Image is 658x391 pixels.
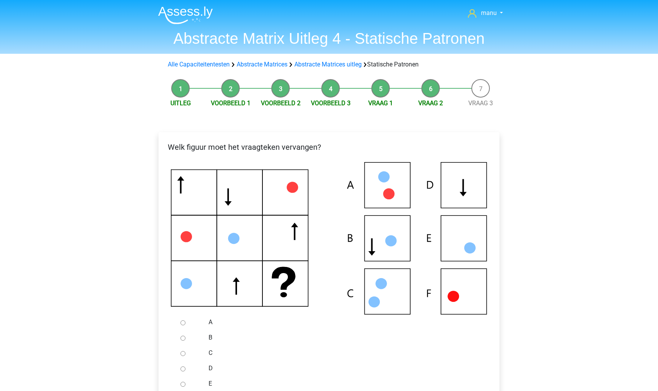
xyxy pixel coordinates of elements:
a: Voorbeeld 1 [211,99,251,107]
a: Abstracte Matrices uitleg [294,61,362,68]
label: D [209,364,475,373]
a: Alle Capaciteitentesten [168,61,230,68]
a: Vraag 1 [368,99,393,107]
img: Assessly [158,6,213,24]
label: C [209,348,475,358]
p: Welk figuur moet het vraagteken vervangen? [165,141,493,153]
label: E [209,379,475,388]
label: A [209,318,475,327]
a: Voorbeeld 3 [311,99,351,107]
h1: Abstracte Matrix Uitleg 4 - Statische Patronen [152,29,506,48]
a: Voorbeeld 2 [261,99,301,107]
label: B [209,333,475,342]
a: Abstracte Matrices [237,61,287,68]
a: manu [465,8,506,18]
div: Statische Patronen [165,60,493,69]
a: Uitleg [170,99,191,107]
a: Vraag 3 [468,99,493,107]
span: manu [481,9,497,17]
a: Vraag 2 [418,99,443,107]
